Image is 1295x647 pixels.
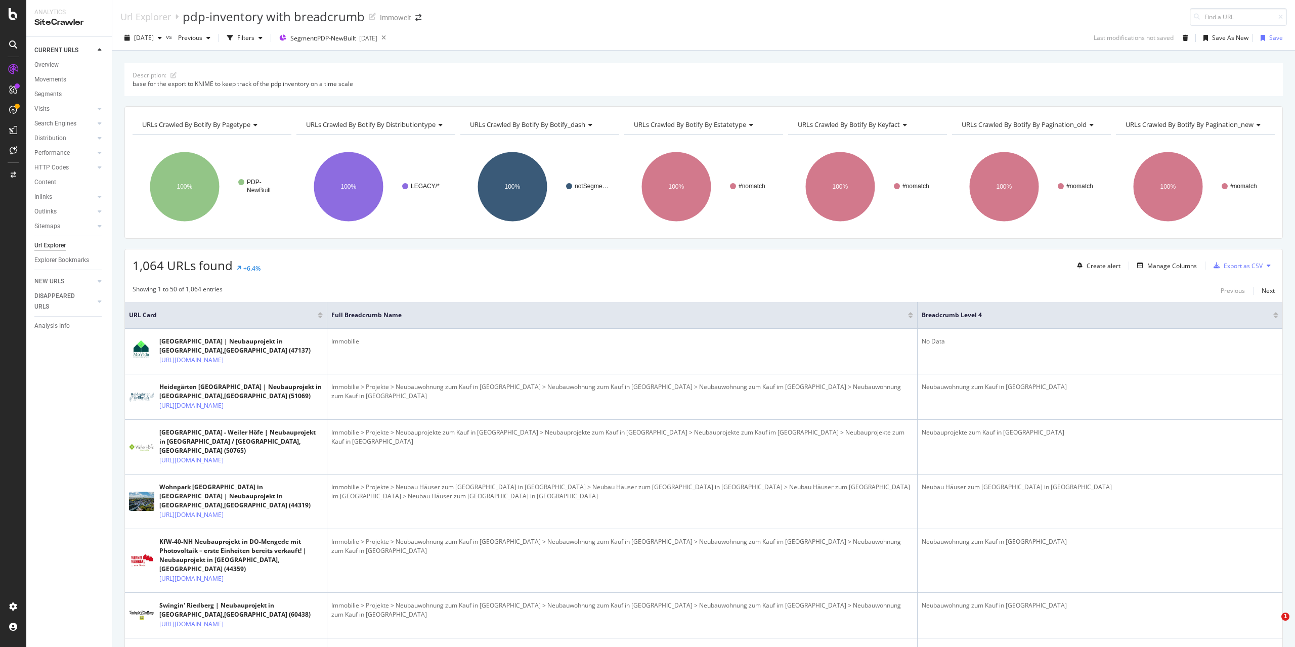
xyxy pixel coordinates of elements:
[1124,116,1269,133] h4: URLs Crawled By Botify By pagination_new
[129,391,154,402] img: main image
[468,116,610,133] h4: URLs Crawled By Botify By botify_dash
[922,537,1278,546] div: Neubauwohnung zum Kauf in [GEOGRAPHIC_DATA]
[331,337,913,346] div: Immobilie
[470,120,585,129] span: URLs Crawled By Botify By botify_dash
[133,79,1275,88] div: base for the export to KNIME to keep track of the pdp inventory on a time scale
[34,177,56,188] div: Content
[952,143,1110,231] svg: A chart.
[159,510,224,520] a: [URL][DOMAIN_NAME]
[34,133,66,144] div: Distribution
[1224,262,1263,270] div: Export as CSV
[34,45,95,56] a: CURRENT URLS
[34,60,105,70] a: Overview
[140,116,282,133] h4: URLs Crawled By Botify By pagetype
[134,33,154,42] span: 2025 Oct. 3rd
[129,338,154,364] img: main image
[166,32,174,41] span: vs
[34,162,95,173] a: HTTP Codes
[331,483,913,501] div: Immobilie > Projekte > Neubau Häuser zum [GEOGRAPHIC_DATA] in [GEOGRAPHIC_DATA] > Neubau Häuser z...
[34,291,85,312] div: DISAPPEARED URLS
[183,8,365,25] div: pdp-inventory with breadcrumb
[34,118,95,129] a: Search Engines
[275,30,377,46] button: Segment:PDP-NewBuilt[DATE]
[34,192,52,202] div: Inlinks
[133,71,166,79] div: Description:
[159,337,323,355] div: [GEOGRAPHIC_DATA] | Neubauprojekt in [GEOGRAPHIC_DATA],[GEOGRAPHIC_DATA] (47137)
[129,442,154,451] img: main image
[411,183,440,190] text: LEGACY/*
[34,74,66,85] div: Movements
[133,143,290,231] svg: A chart.
[159,355,224,365] a: [URL][DOMAIN_NAME]
[174,33,202,42] span: Previous
[1073,257,1120,274] button: Create alert
[159,619,224,629] a: [URL][DOMAIN_NAME]
[796,116,938,133] h4: URLs Crawled By Botify By keyfact
[120,30,166,46] button: [DATE]
[1066,183,1093,190] text: #nomatch
[331,537,913,555] div: Immobilie > Projekte > Neubauwohnung zum Kauf in [GEOGRAPHIC_DATA] > Neubauwohnung zum Kauf in [G...
[1147,262,1197,270] div: Manage Columns
[34,89,105,100] a: Segments
[34,148,95,158] a: Performance
[331,311,893,320] span: Full Breadcrumb Name
[223,30,267,46] button: Filters
[159,574,224,584] a: [URL][DOMAIN_NAME]
[34,276,64,287] div: NEW URLS
[359,34,377,42] div: [DATE]
[159,601,323,619] div: Swingin' Riedberg | Neubauprojekt in [GEOGRAPHIC_DATA],[GEOGRAPHIC_DATA] (60438)
[1221,286,1245,295] div: Previous
[34,255,105,266] a: Explorer Bookmarks
[34,206,95,217] a: Outlinks
[159,455,224,465] a: [URL][DOMAIN_NAME]
[1133,260,1197,272] button: Manage Columns
[34,192,95,202] a: Inlinks
[243,264,261,273] div: +6.4%
[922,428,1278,437] div: Neubauprojekte zum Kauf in [GEOGRAPHIC_DATA]
[34,74,105,85] a: Movements
[634,120,746,129] span: URLs Crawled By Botify By estatetype
[34,104,95,114] a: Visits
[34,133,95,144] a: Distribution
[34,321,70,331] div: Analysis Info
[34,45,78,56] div: CURRENT URLS
[247,179,262,186] text: PDP-
[1262,286,1275,295] div: Next
[34,255,89,266] div: Explorer Bookmarks
[962,120,1087,129] span: URLs Crawled By Botify By pagination_old
[34,321,105,331] a: Analysis Info
[1210,257,1263,274] button: Export as CSV
[1094,33,1174,42] div: Last modifications not saved
[788,143,946,231] div: A chart.
[247,187,271,194] text: NewBuilt
[34,221,95,232] a: Sitemaps
[1160,183,1176,190] text: 100%
[34,148,70,158] div: Performance
[34,118,76,129] div: Search Engines
[340,183,356,190] text: 100%
[1257,30,1283,46] button: Save
[1116,143,1274,231] div: A chart.
[129,551,154,570] img: main image
[296,143,454,231] svg: A chart.
[832,183,848,190] text: 100%
[504,183,520,190] text: 100%
[159,428,323,455] div: [GEOGRAPHIC_DATA] - Weiler Höfe | Neubauprojekt in [GEOGRAPHIC_DATA] / [GEOGRAPHIC_DATA],[GEOGRAP...
[133,257,233,274] span: 1,064 URLs found
[34,177,105,188] a: Content
[1281,613,1289,621] span: 1
[1199,30,1248,46] button: Save As New
[1126,120,1254,129] span: URLs Crawled By Botify By pagination_new
[922,311,1258,320] span: Breadcrumb Level 4
[34,104,50,114] div: Visits
[460,143,618,231] svg: A chart.
[34,240,105,251] a: Url Explorer
[177,183,193,190] text: 100%
[1230,183,1257,190] text: #nomatch
[331,601,913,619] div: Immobilie > Projekte > Neubauwohnung zum Kauf in [GEOGRAPHIC_DATA] > Neubauwohnung zum Kauf in [G...
[739,183,765,190] text: #nomatch
[129,492,154,510] img: main image
[668,183,684,190] text: 100%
